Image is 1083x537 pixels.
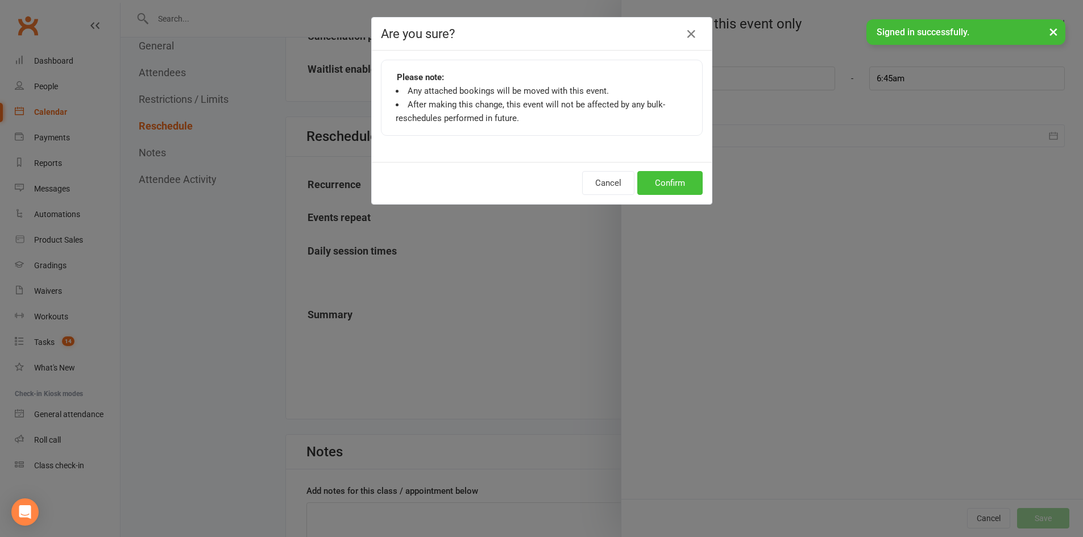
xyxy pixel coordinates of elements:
strong: Please note: [397,70,444,84]
button: Close [682,25,700,43]
h4: Are you sure? [381,27,703,41]
button: Confirm [637,171,703,195]
button: Cancel [582,171,634,195]
li: Any attached bookings will be moved with this event. [396,84,688,98]
li: After making this change, this event will not be affected by any bulk-reschedules performed in fu... [396,98,688,125]
div: Open Intercom Messenger [11,498,39,526]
